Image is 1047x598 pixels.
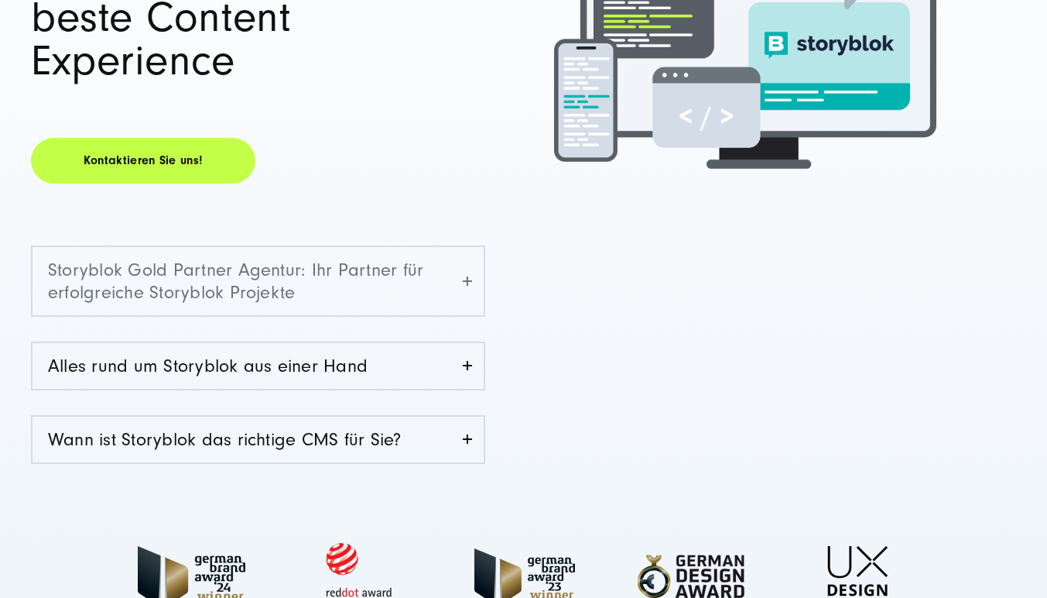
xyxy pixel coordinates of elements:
a: Wann ist Storyblok das richtige CMS für Sie? [33,417,484,462]
a: Storyblok Gold Partner Agentur: Ihr Partner für erfolgreiche Storyblok Projekte [33,247,484,315]
a: Kontaktieren Sie uns! [31,138,255,184]
a: Alles rund um Storyblok aus einer Hand [33,343,484,389]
